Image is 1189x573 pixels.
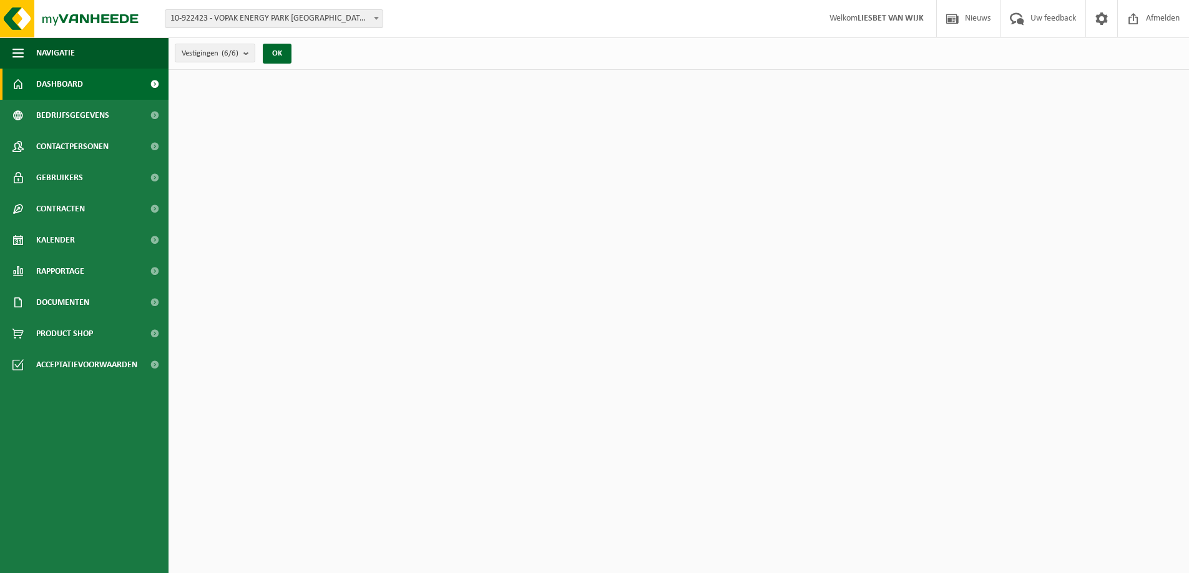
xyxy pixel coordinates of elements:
button: Vestigingen(6/6) [175,44,255,62]
span: Gebruikers [36,162,83,193]
span: Product Shop [36,318,93,349]
span: Kalender [36,224,75,256]
span: Navigatie [36,37,75,69]
span: 10-922423 - VOPAK ENERGY PARK ANTWERP (VEPA) - ANTWERPEN [165,10,383,27]
span: Rapportage [36,256,84,287]
span: 10-922423 - VOPAK ENERGY PARK ANTWERP (VEPA) - ANTWERPEN [165,9,383,28]
span: Vestigingen [182,44,238,63]
span: Contracten [36,193,85,224]
button: OK [263,44,291,64]
count: (6/6) [222,49,238,57]
span: Contactpersonen [36,131,109,162]
span: Bedrijfsgegevens [36,100,109,131]
span: Documenten [36,287,89,318]
span: Acceptatievoorwaarden [36,349,137,380]
span: Dashboard [36,69,83,100]
strong: LIESBET VAN WIJK [858,14,924,23]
